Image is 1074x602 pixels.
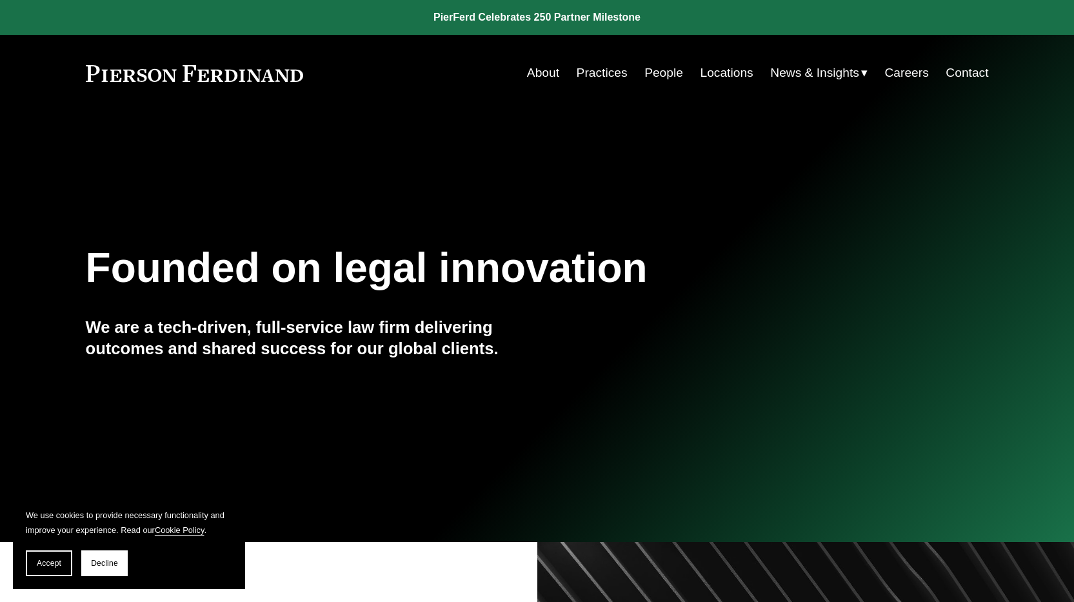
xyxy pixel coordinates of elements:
[770,61,868,85] a: folder dropdown
[13,495,245,589] section: Cookie banner
[155,525,204,535] a: Cookie Policy
[577,61,628,85] a: Practices
[644,61,683,85] a: People
[81,550,128,576] button: Decline
[701,61,753,85] a: Locations
[86,317,537,359] h4: We are a tech-driven, full-service law firm delivering outcomes and shared success for our global...
[946,61,988,85] a: Contact
[37,559,61,568] span: Accept
[86,245,839,292] h1: Founded on legal innovation
[26,508,232,537] p: We use cookies to provide necessary functionality and improve your experience. Read our .
[91,559,118,568] span: Decline
[884,61,928,85] a: Careers
[770,62,859,85] span: News & Insights
[527,61,559,85] a: About
[26,550,72,576] button: Accept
